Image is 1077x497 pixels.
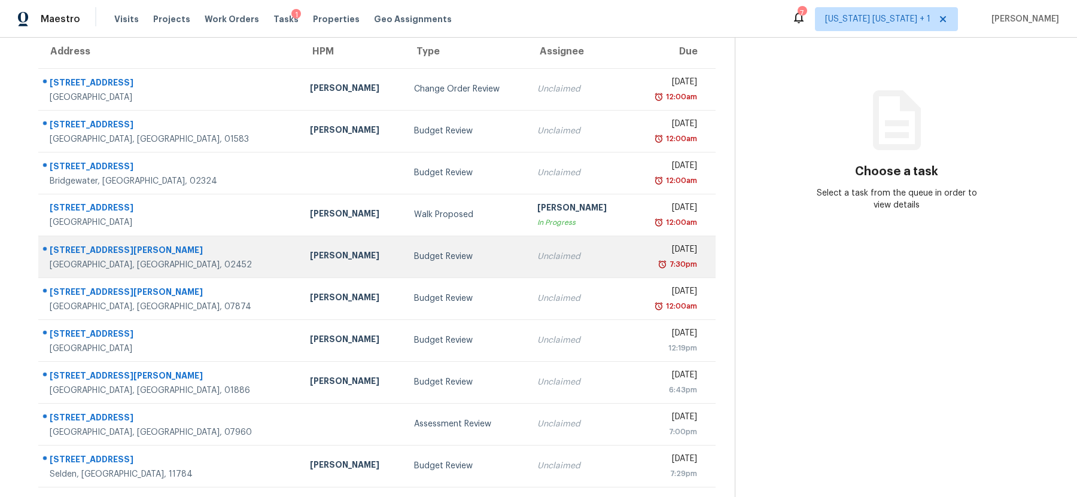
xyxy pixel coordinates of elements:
[641,369,697,384] div: [DATE]
[404,35,528,68] th: Type
[50,343,291,355] div: [GEOGRAPHIC_DATA]
[414,334,518,346] div: Budget Review
[38,35,300,68] th: Address
[50,385,291,397] div: [GEOGRAPHIC_DATA], [GEOGRAPHIC_DATA], 01886
[816,187,978,211] div: Select a task from the queue in order to view details
[310,333,395,348] div: [PERSON_NAME]
[664,175,697,187] div: 12:00am
[537,376,622,388] div: Unclaimed
[641,342,697,354] div: 12:19pm
[50,133,291,145] div: [GEOGRAPHIC_DATA], [GEOGRAPHIC_DATA], 01583
[641,76,697,91] div: [DATE]
[664,217,697,228] div: 12:00am
[50,175,291,187] div: Bridgewater, [GEOGRAPHIC_DATA], 02324
[641,453,697,468] div: [DATE]
[414,460,518,472] div: Budget Review
[654,91,664,103] img: Overdue Alarm Icon
[855,166,938,178] h3: Choose a task
[537,125,622,137] div: Unclaimed
[50,92,291,103] div: [GEOGRAPHIC_DATA]
[537,217,622,228] div: In Progress
[50,411,291,426] div: [STREET_ADDRESS]
[114,13,139,25] span: Visits
[641,411,697,426] div: [DATE]
[641,468,697,480] div: 7:29pm
[50,468,291,480] div: Selden, [GEOGRAPHIC_DATA], 11784
[528,35,632,68] th: Assignee
[414,83,518,95] div: Change Order Review
[537,334,622,346] div: Unclaimed
[667,258,697,270] div: 7:30pm
[50,426,291,438] div: [GEOGRAPHIC_DATA], [GEOGRAPHIC_DATA], 07960
[641,327,697,342] div: [DATE]
[310,249,395,264] div: [PERSON_NAME]
[50,453,291,468] div: [STREET_ADDRESS]
[654,217,664,228] img: Overdue Alarm Icon
[641,285,697,300] div: [DATE]
[50,286,291,301] div: [STREET_ADDRESS][PERSON_NAME]
[310,291,395,306] div: [PERSON_NAME]
[50,244,291,259] div: [STREET_ADDRESS][PERSON_NAME]
[41,13,80,25] span: Maestro
[537,460,622,472] div: Unclaimed
[414,292,518,304] div: Budget Review
[658,258,667,270] img: Overdue Alarm Icon
[664,91,697,103] div: 12:00am
[291,9,301,21] div: 1
[654,175,664,187] img: Overdue Alarm Icon
[310,124,395,139] div: [PERSON_NAME]
[987,13,1059,25] span: [PERSON_NAME]
[414,209,518,221] div: Walk Proposed
[641,202,697,217] div: [DATE]
[310,82,395,97] div: [PERSON_NAME]
[537,251,622,263] div: Unclaimed
[300,35,404,68] th: HPM
[414,376,518,388] div: Budget Review
[632,35,716,68] th: Due
[50,217,291,228] div: [GEOGRAPHIC_DATA]
[414,418,518,430] div: Assessment Review
[654,300,664,312] img: Overdue Alarm Icon
[374,13,452,25] span: Geo Assignments
[414,251,518,263] div: Budget Review
[537,292,622,304] div: Unclaimed
[641,243,697,258] div: [DATE]
[50,328,291,343] div: [STREET_ADDRESS]
[50,118,291,133] div: [STREET_ADDRESS]
[310,375,395,390] div: [PERSON_NAME]
[310,459,395,474] div: [PERSON_NAME]
[798,7,806,19] div: 7
[50,202,291,217] div: [STREET_ADDRESS]
[313,13,360,25] span: Properties
[664,300,697,312] div: 12:00am
[641,384,697,396] div: 6:43pm
[205,13,259,25] span: Work Orders
[50,301,291,313] div: [GEOGRAPHIC_DATA], [GEOGRAPHIC_DATA], 07874
[537,202,622,217] div: [PERSON_NAME]
[654,133,664,145] img: Overdue Alarm Icon
[414,125,518,137] div: Budget Review
[537,83,622,95] div: Unclaimed
[641,426,697,438] div: 7:00pm
[50,259,291,271] div: [GEOGRAPHIC_DATA], [GEOGRAPHIC_DATA], 02452
[537,167,622,179] div: Unclaimed
[537,418,622,430] div: Unclaimed
[664,133,697,145] div: 12:00am
[50,160,291,175] div: [STREET_ADDRESS]
[825,13,930,25] span: [US_STATE] [US_STATE] + 1
[310,208,395,222] div: [PERSON_NAME]
[641,118,697,133] div: [DATE]
[153,13,190,25] span: Projects
[50,77,291,92] div: [STREET_ADDRESS]
[641,160,697,175] div: [DATE]
[273,15,299,23] span: Tasks
[414,167,518,179] div: Budget Review
[50,370,291,385] div: [STREET_ADDRESS][PERSON_NAME]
